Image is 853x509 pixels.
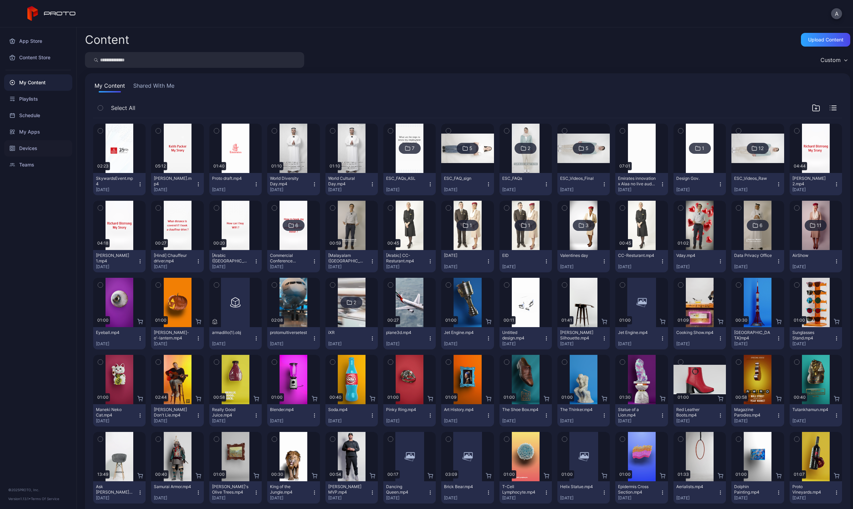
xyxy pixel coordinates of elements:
button: ESC_FAQ_sign[DATE] [441,173,494,195]
div: Samurai Armor.mp4 [154,484,191,489]
div: [DATE] [386,495,428,501]
div: Art History.mp4 [444,407,482,412]
button: Untitled design.mp4[DATE] [499,327,552,349]
div: Upload Content [808,37,843,42]
div: [DATE] [502,418,544,424]
div: Richard Bistrong 1.mp4 [96,253,134,264]
button: Jet Engine.mp4[DATE] [441,327,494,349]
div: [DATE] [270,418,311,424]
button: Magazine Parodies.mp4[DATE] [731,404,784,426]
div: 7 [412,145,415,151]
button: Soda.mp4[DATE] [325,404,378,426]
div: [DATE] [270,341,311,347]
div: [DATE] [154,264,195,270]
div: Emirates innovation x Alaa no live audio x 2.mp4 [618,176,656,187]
div: plane3d.mp4 [386,330,424,335]
div: [DATE] [328,418,370,424]
div: Richard Bistrong 2.mp4 [792,176,830,187]
div: [DATE] [734,187,776,193]
div: [DATE] [792,418,834,424]
a: App Store [4,33,72,49]
div: [DATE] [386,418,428,424]
div: [DATE] [502,495,544,501]
div: ESC_FAQs [502,176,540,181]
button: AirShow[DATE] [790,250,842,272]
div: protomultiversetest [270,330,308,335]
button: [PERSON_NAME] MVP.mp4[DATE] [325,481,378,504]
div: armadillo(1).obj [212,330,250,335]
div: The Thinker.mp4 [560,407,598,412]
div: [DATE] [792,187,834,193]
div: 3 [585,222,589,228]
div: [DATE] [502,341,544,347]
button: [DATE][DATE] [441,250,494,272]
button: Dolphin Painting.mp4[DATE] [731,481,784,504]
div: Commercial Conference 20092024 [270,253,308,264]
div: [DATE] [270,264,311,270]
button: Sunglasses Stand.mp4[DATE] [790,327,842,349]
div: [DATE] [618,495,659,501]
div: [DATE] [96,187,137,193]
div: Teams [4,157,72,173]
div: ESC_Videos_Final [560,176,598,181]
span: Version 1.13.1 • [8,497,31,501]
button: ESC_Videos_Final[DATE] [557,173,610,195]
div: Magazine Parodies.mp4 [734,407,772,418]
div: Billy Morrison's Silhouette.mp4 [560,330,598,341]
button: Really Good Juice.mp4[DATE] [209,404,262,426]
div: [DATE] [444,264,485,270]
button: World Diversity Day.mp4[DATE] [267,173,320,195]
div: [DATE] [676,495,718,501]
button: Design Gov.[DATE] [673,173,726,195]
div: Vday.mp4 [676,253,714,258]
div: Brick Bear.mp4 [444,484,482,489]
div: My Apps [4,124,72,140]
div: Really Good Juice.mp4 [212,407,250,418]
div: [DATE] [96,495,137,501]
div: [Malayalam (India)] Keenan-Portrait.mp4 [328,253,366,264]
div: [DATE] [154,418,195,424]
button: King of the Jungle.mp4[DATE] [267,481,320,504]
button: Epidermis Cross Section.mp4[DATE] [615,481,668,504]
div: Tokyo Tower.mp4 [734,330,772,341]
div: Tutankhamun.mp4 [792,407,830,412]
div: Dolphin Painting.mp4 [734,484,772,495]
div: [DATE] [792,264,834,270]
button: Upload Content [801,33,850,47]
div: [DATE] [676,187,718,193]
button: Eyeball.mp4[DATE] [93,327,146,349]
button: Proto draft.mp4[DATE] [209,173,262,195]
div: [Arabic] CC-Resturant.mp4 [386,253,424,264]
button: Tutankhamun.mp4[DATE] [790,404,842,426]
div: [DATE] [328,495,370,501]
a: Terms Of Service [31,497,59,501]
div: EID [502,253,540,258]
div: Proto draft.mp4 [212,176,250,181]
div: World Diversity Day.mp4 [270,176,308,187]
a: Schedule [4,107,72,124]
button: A [831,8,842,19]
div: King of the Jungle.mp4 [270,484,308,495]
div: [DATE] [270,495,311,501]
button: Aerialists.mp4[DATE] [673,481,726,504]
div: [DATE] [444,495,485,501]
div: [DATE] [212,495,254,501]
div: Jack-o'-lantern.mp4 [154,330,191,341]
div: 6 [759,222,763,228]
div: T-Cell Lymphocyte.mp4 [502,484,540,495]
div: Soda.mp4 [328,407,366,412]
button: [PERSON_NAME]'s Olive Trees.mp4[DATE] [209,481,262,504]
a: Devices [4,140,72,157]
div: [DATE] [734,341,776,347]
div: Pinky Ring.mp4 [386,407,424,412]
div: [DATE] [618,341,659,347]
div: Jet Engine.mp4 [444,330,482,335]
div: [DATE] [792,495,834,501]
button: Brick Bear.mp4[DATE] [441,481,494,504]
div: Ryan Pollie's Don't Lie.mp4 [154,407,191,418]
div: Proto Vineyards.mp4 [792,484,830,495]
div: 5 [469,145,472,151]
div: My Content [4,74,72,91]
div: Design Gov. [676,176,714,181]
